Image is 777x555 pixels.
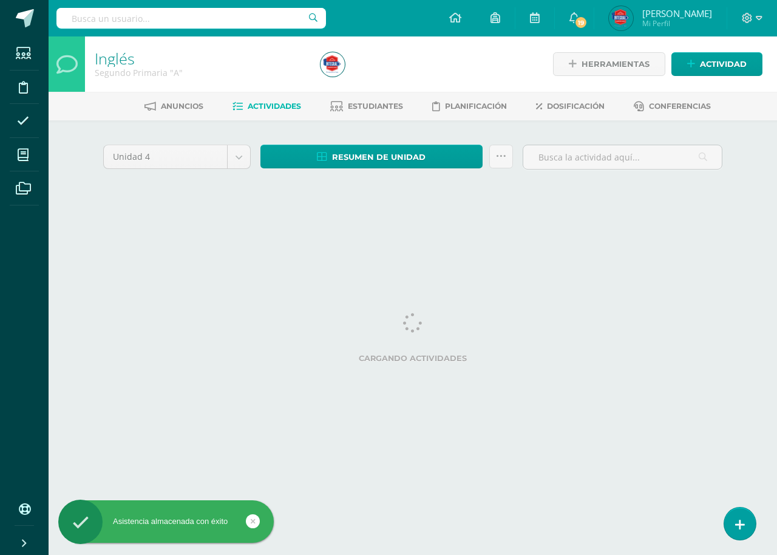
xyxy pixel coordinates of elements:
div: Asistencia almacenada con éxito [58,516,274,527]
a: Herramientas [553,52,665,76]
span: Anuncios [161,102,203,111]
a: Dosificación [536,97,605,116]
h1: Inglés [95,50,306,67]
input: Busca la actividad aquí... [523,145,722,169]
span: Mi Perfil [642,18,712,29]
span: Herramientas [582,53,650,75]
span: Actividades [248,102,301,111]
label: Cargando actividades [103,354,722,363]
img: 38eaf94feb06c03c893c1ca18696d927.png [321,52,345,77]
div: Segundo Primaria 'A' [95,67,306,78]
a: Anuncios [144,97,203,116]
a: Unidad 4 [104,145,250,168]
img: 38eaf94feb06c03c893c1ca18696d927.png [609,6,633,30]
span: Unidad 4 [113,145,218,168]
span: [PERSON_NAME] [642,7,712,19]
span: Dosificación [547,102,605,111]
a: Estudiantes [330,97,403,116]
span: 19 [574,16,588,29]
span: Conferencias [649,102,711,111]
span: Actividad [700,53,747,75]
span: Planificación [445,102,507,111]
input: Busca un usuario... [56,8,326,29]
a: Inglés [95,48,135,69]
span: Resumen de unidad [332,146,426,168]
a: Planificación [432,97,507,116]
a: Actividades [232,97,301,116]
a: Resumen de unidad [260,145,483,168]
a: Actividad [671,52,762,76]
a: Conferencias [634,97,711,116]
span: Estudiantes [348,102,403,111]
